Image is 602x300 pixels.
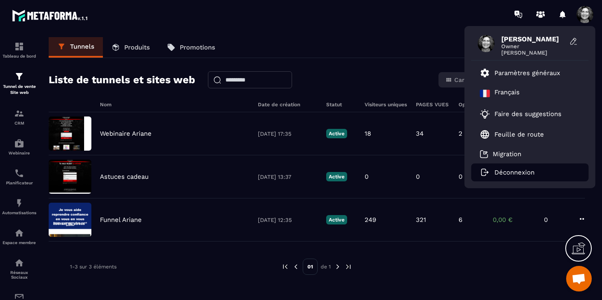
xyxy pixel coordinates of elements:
[365,130,371,137] p: 18
[2,121,36,125] p: CRM
[365,102,407,108] h6: Visiteurs uniques
[14,138,24,149] img: automations
[258,131,318,137] p: [DATE] 17:35
[416,216,426,224] p: 321
[494,169,535,176] p: Déconnexion
[124,44,150,51] p: Produits
[480,109,570,119] a: Faire des suggestions
[103,37,158,58] a: Produits
[2,151,36,155] p: Webinaire
[440,74,476,86] button: Carte
[494,88,520,99] p: Français
[326,129,347,138] p: Active
[14,71,24,82] img: formation
[158,37,224,58] a: Promotions
[292,263,300,271] img: prev
[501,35,565,43] span: [PERSON_NAME]
[365,173,368,181] p: 0
[100,216,142,224] p: Funnel Ariane
[180,44,215,51] p: Promotions
[14,258,24,268] img: social-network
[2,210,36,215] p: Automatisations
[2,35,36,65] a: formationformationTableau de bord
[480,68,560,78] a: Paramètres généraux
[2,270,36,280] p: Réseaux Sociaux
[258,217,318,223] p: [DATE] 12:35
[501,50,565,56] span: [PERSON_NAME]
[2,192,36,221] a: automationsautomationsAutomatisations
[321,263,331,270] p: de 1
[2,240,36,245] p: Espace membre
[416,130,424,137] p: 34
[494,110,561,118] p: Faire des suggestions
[459,173,462,181] p: 0
[70,264,117,270] p: 1-3 sur 3 éléments
[281,263,289,271] img: prev
[480,129,544,140] a: Feuille de route
[14,228,24,238] img: automations
[459,102,484,108] h6: Opt-ins
[14,108,24,119] img: formation
[100,173,149,181] p: Astuces cadeau
[416,102,450,108] h6: PAGES VUES
[303,259,318,275] p: 01
[2,65,36,102] a: formationformationTunnel de vente Site web
[100,102,249,108] h6: Nom
[416,173,420,181] p: 0
[2,162,36,192] a: schedulerschedulerPlanificateur
[49,71,195,88] h2: Liste de tunnels et sites web
[2,181,36,185] p: Planificateur
[70,43,94,50] p: Tunnels
[493,150,521,158] p: Migration
[14,41,24,52] img: formation
[566,266,592,291] div: Ouvrir le chat
[493,216,535,224] p: 0,00 €
[480,150,521,158] a: Migration
[334,263,342,271] img: next
[2,84,36,96] p: Tunnel de vente Site web
[326,172,347,181] p: Active
[2,132,36,162] a: automationsautomationsWebinaire
[544,216,570,224] p: 0
[49,203,91,237] img: image
[49,117,91,151] img: image
[49,160,91,194] img: image
[501,43,565,50] span: Owner
[326,215,347,224] p: Active
[14,168,24,178] img: scheduler
[2,251,36,286] a: social-networksocial-networkRéseaux Sociaux
[49,37,103,58] a: Tunnels
[345,263,352,271] img: next
[365,216,376,224] p: 249
[454,76,470,83] span: Carte
[12,8,89,23] img: logo
[14,198,24,208] img: automations
[459,216,462,224] p: 6
[494,69,560,77] p: Paramètres généraux
[326,102,356,108] h6: Statut
[100,130,152,137] p: Webinaire Ariane
[2,221,36,251] a: automationsautomationsEspace membre
[2,54,36,58] p: Tableau de bord
[258,102,318,108] h6: Date de création
[2,102,36,132] a: formationformationCRM
[258,174,318,180] p: [DATE] 13:37
[494,131,544,138] p: Feuille de route
[459,130,462,137] p: 2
